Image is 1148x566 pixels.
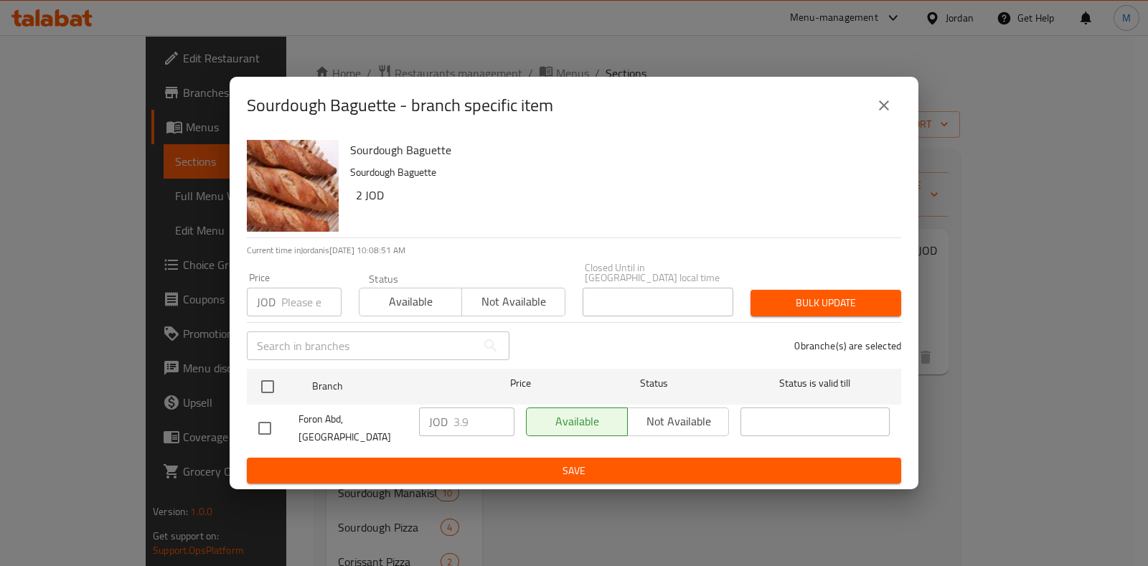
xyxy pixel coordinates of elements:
input: Search in branches [247,331,476,360]
h6: Sourdough Baguette [350,140,890,160]
span: Bulk update [762,294,890,312]
span: Foron Abd, [GEOGRAPHIC_DATA] [298,410,408,446]
span: Price [473,374,568,392]
img: Sourdough Baguette [247,140,339,232]
span: Branch [312,377,461,395]
span: Save [258,462,890,480]
p: JOD [257,293,276,311]
button: Bulk update [751,290,901,316]
p: Current time in Jordan is [DATE] 10:08:51 AM [247,244,901,257]
input: Please enter price [281,288,342,316]
p: Sourdough Baguette [350,164,890,181]
input: Please enter price [453,407,514,436]
h2: Sourdough Baguette - branch specific item [247,94,553,117]
h6: 2 JOD [356,185,890,205]
button: Available [359,288,462,316]
span: Status is valid till [740,374,890,392]
button: close [867,88,901,123]
p: 0 branche(s) are selected [794,339,901,353]
span: Available [365,291,456,312]
button: Save [247,458,901,484]
p: JOD [429,413,448,430]
span: Not available [468,291,559,312]
button: Not available [461,288,565,316]
span: Status [580,374,729,392]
